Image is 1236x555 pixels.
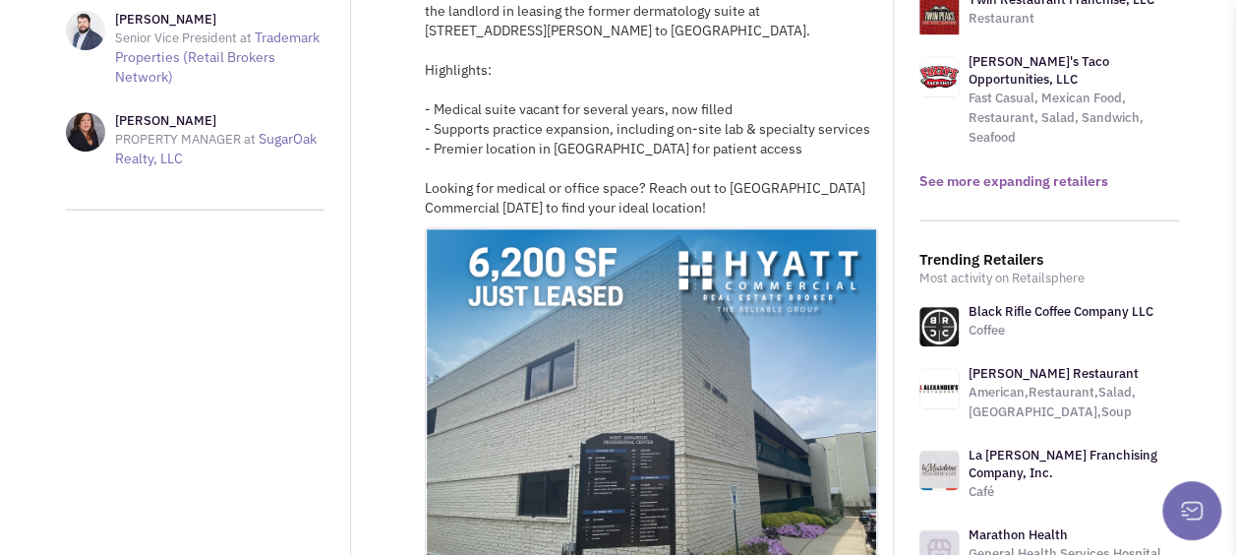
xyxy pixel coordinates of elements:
p: Restaurant [969,9,1154,29]
h3: [PERSON_NAME] [115,11,325,29]
a: SugarOak Realty, LLC [115,130,317,167]
p: American,Restaurant,Salad,[GEOGRAPHIC_DATA],Soup [969,383,1179,422]
span: Senior Vice President at [115,30,252,46]
p: Most activity on Retailsphere [919,269,1179,288]
a: [PERSON_NAME]'s Taco Opportunities, LLC [969,53,1109,88]
p: Café [969,482,1179,502]
img: logo [919,57,959,96]
span: PROPERTY MANAGER at [115,131,256,148]
h3: Trending Retailers [919,251,1179,269]
p: Fast Casual, Mexican Food, Restaurant, Salad, Sandwich, Seafood [969,89,1179,148]
a: Trademark Properties (Retail Brokers Network) [115,29,320,86]
a: La [PERSON_NAME] Franchising Company, Inc. [969,447,1157,481]
h3: [PERSON_NAME] [115,112,325,130]
a: [PERSON_NAME] Restaurant [969,365,1139,382]
a: Black Rifle Coffee Company LLC [969,303,1153,320]
a: See more expanding retailers [919,172,1108,190]
a: Marathon Health [969,526,1068,543]
p: Coffee [969,321,1153,340]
